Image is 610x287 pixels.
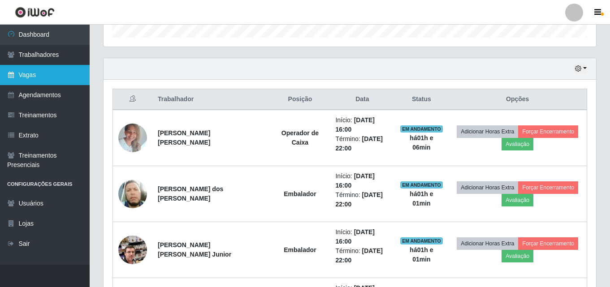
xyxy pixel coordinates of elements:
strong: [PERSON_NAME] [PERSON_NAME] Junior [158,241,231,258]
time: [DATE] 16:00 [335,228,375,245]
strong: [PERSON_NAME] dos [PERSON_NAME] [158,185,223,202]
button: Forçar Encerramento [518,181,578,194]
li: Início: [335,171,389,190]
li: Término: [335,134,389,153]
time: [DATE] 16:00 [335,172,375,189]
strong: há 01 h e 06 min [410,134,433,151]
strong: há 01 h e 01 min [410,190,433,207]
span: EM ANDAMENTO [400,181,443,188]
button: Adicionar Horas Extra [457,237,518,250]
button: Forçar Encerramento [518,125,578,138]
li: Início: [335,116,389,134]
strong: Embalador [284,246,316,253]
time: [DATE] 16:00 [335,116,375,133]
th: Trabalhador [152,89,270,110]
img: CoreUI Logo [15,7,55,18]
th: Opções [448,89,587,110]
th: Status [394,89,448,110]
img: 1673493072415.jpeg [118,177,147,211]
li: Início: [335,227,389,246]
span: EM ANDAMENTO [400,125,443,133]
strong: Embalador [284,190,316,197]
button: Avaliação [502,194,533,206]
button: Avaliação [502,250,533,262]
button: Adicionar Horas Extra [457,181,518,194]
th: Posição [270,89,330,110]
button: Adicionar Horas Extra [457,125,518,138]
span: EM ANDAMENTO [400,237,443,244]
strong: [PERSON_NAME] [PERSON_NAME] [158,129,210,146]
strong: há 01 h e 01 min [410,246,433,263]
strong: Operador de Caixa [281,129,319,146]
img: 1699235527028.jpeg [118,224,147,275]
li: Término: [335,190,389,209]
th: Data [330,89,394,110]
img: 1740601468403.jpeg [118,119,147,157]
button: Forçar Encerramento [518,237,578,250]
button: Avaliação [502,138,533,150]
li: Término: [335,246,389,265]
